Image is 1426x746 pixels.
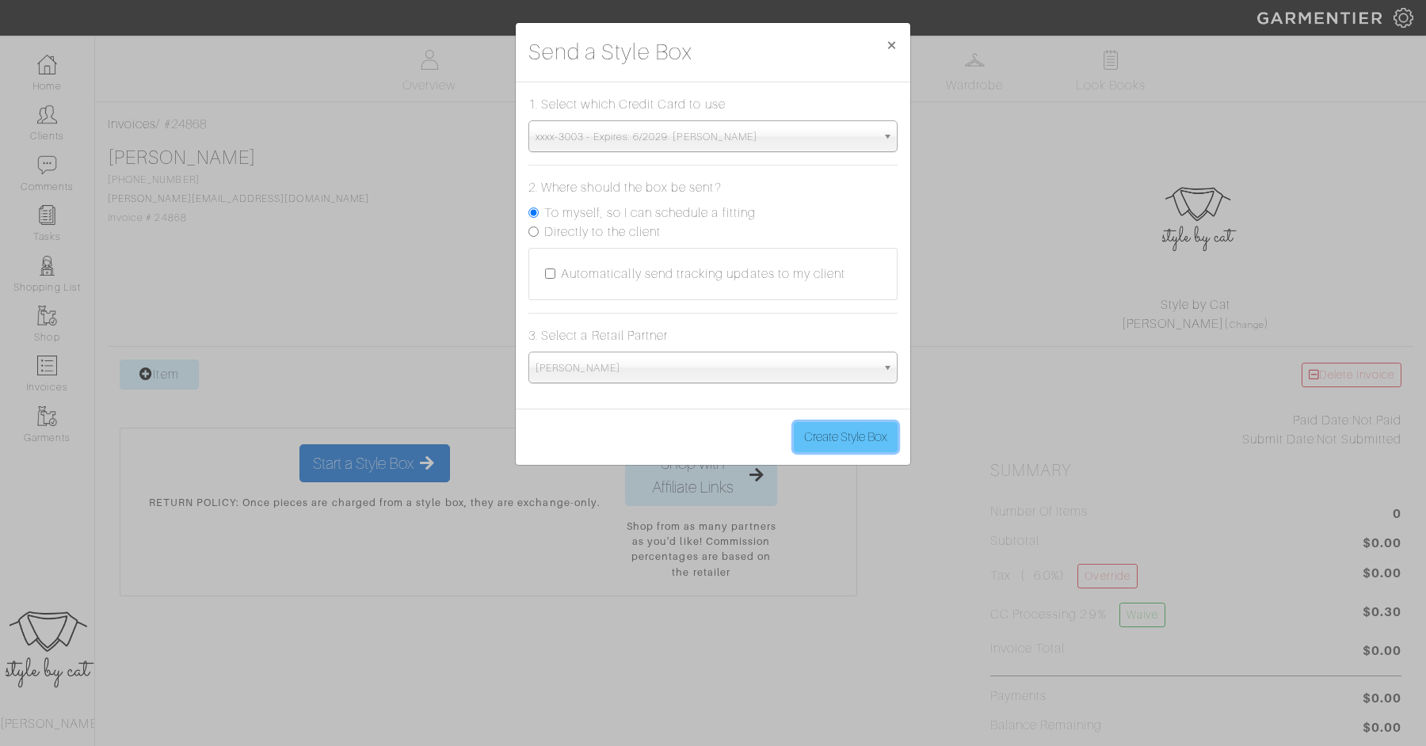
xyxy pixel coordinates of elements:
[528,95,726,114] label: 1. Select which Credit Card to use
[528,178,722,197] label: 2. Where should the box be sent?
[886,34,898,55] span: ×
[528,326,668,345] label: 3. Select a Retail Partner
[544,204,756,223] label: To myself, so I can schedule a fitting
[873,23,910,67] button: Close
[561,265,845,284] label: Automatically send tracking updates to my client
[528,36,692,69] h3: Send a Style Box
[544,223,661,242] label: Directly to the client
[794,422,898,452] button: Create Style Box
[536,121,876,153] span: xxxx-3003 - Expires: 6/2029. [PERSON_NAME]
[536,352,876,384] span: [PERSON_NAME]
